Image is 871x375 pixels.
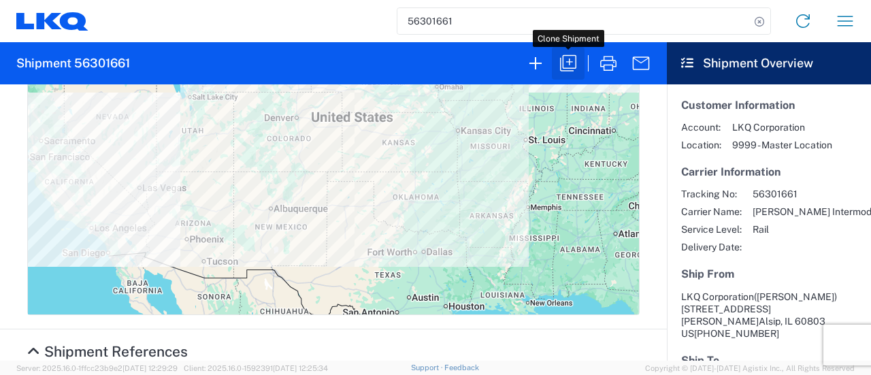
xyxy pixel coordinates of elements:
[411,363,445,372] a: Support
[667,42,871,84] header: Shipment Overview
[681,304,771,327] span: [STREET_ADDRESS][PERSON_NAME]
[681,121,721,133] span: Account:
[694,328,779,339] span: [PHONE_NUMBER]
[681,139,721,151] span: Location:
[397,8,750,34] input: Shipment, tracking or reference number
[681,165,857,178] h5: Carrier Information
[681,291,754,302] span: LKQ Corporation
[681,291,857,340] address: Alsip, IL 60803 US
[732,139,832,151] span: 9999 - Master Location
[122,364,178,372] span: [DATE] 12:29:29
[444,363,479,372] a: Feedback
[681,241,742,253] span: Delivery Date:
[681,188,742,200] span: Tracking No:
[645,362,855,374] span: Copyright © [DATE]-[DATE] Agistix Inc., All Rights Reserved
[732,121,832,133] span: LKQ Corporation
[681,99,857,112] h5: Customer Information
[754,291,837,302] span: ([PERSON_NAME])
[681,267,857,280] h5: Ship From
[16,364,178,372] span: Server: 2025.16.0-1ffcc23b9e2
[184,364,328,372] span: Client: 2025.16.0-1592391
[681,223,742,235] span: Service Level:
[681,354,857,367] h5: Ship To
[273,364,328,372] span: [DATE] 12:25:34
[16,55,130,71] h2: Shipment 56301661
[681,206,742,218] span: Carrier Name:
[27,343,188,360] a: Hide Details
